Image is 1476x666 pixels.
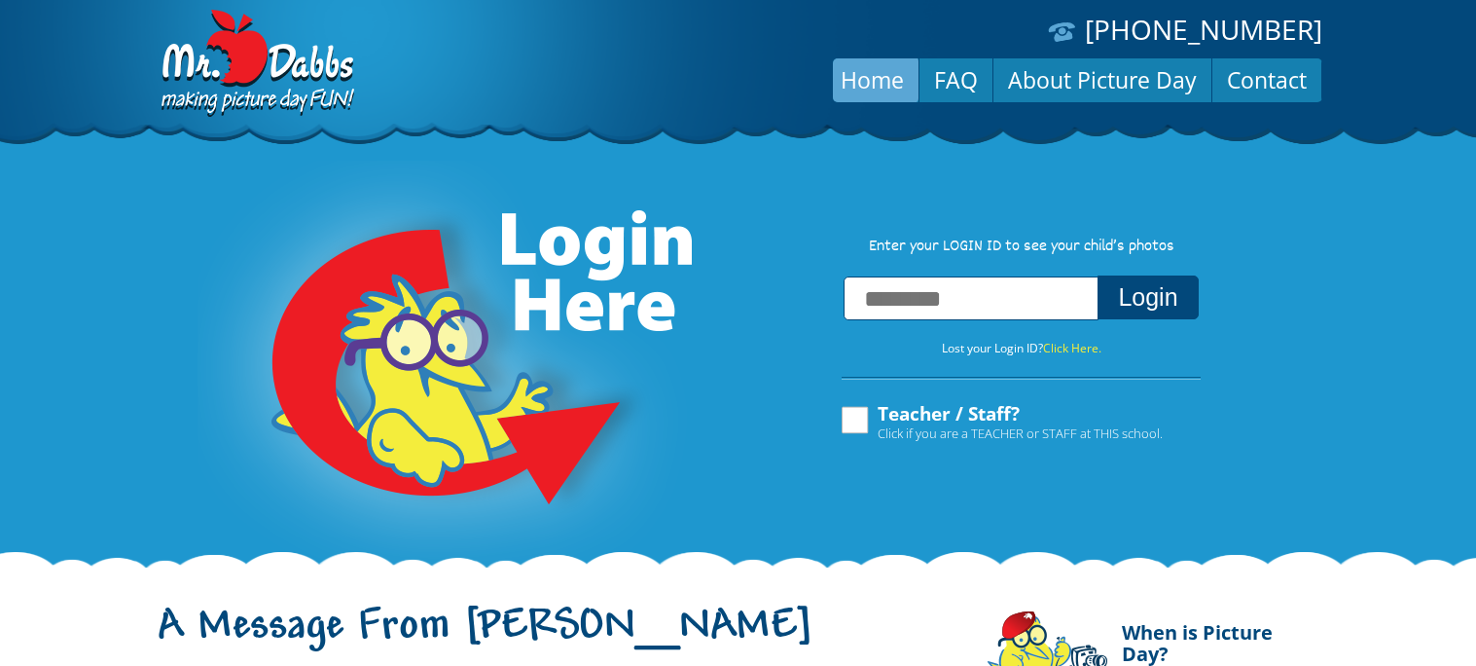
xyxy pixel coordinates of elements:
[993,56,1211,103] a: About Picture Day
[1043,340,1101,356] a: Click Here.
[822,237,1221,258] p: Enter your LOGIN ID to see your child’s photos
[822,338,1221,359] p: Lost your Login ID?
[839,404,1163,441] label: Teacher / Staff?
[198,161,696,570] img: Login Here
[878,424,1163,443] span: Click if you are a TEACHER or STAFF at THIS school.
[1085,11,1322,48] a: [PHONE_NUMBER]
[826,56,918,103] a: Home
[919,56,992,103] a: FAQ
[155,10,357,119] img: Dabbs Company
[1212,56,1321,103] a: Contact
[1122,610,1322,665] h4: When is Picture Day?
[155,618,956,659] h1: A Message From [PERSON_NAME]
[1098,276,1198,319] button: Login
